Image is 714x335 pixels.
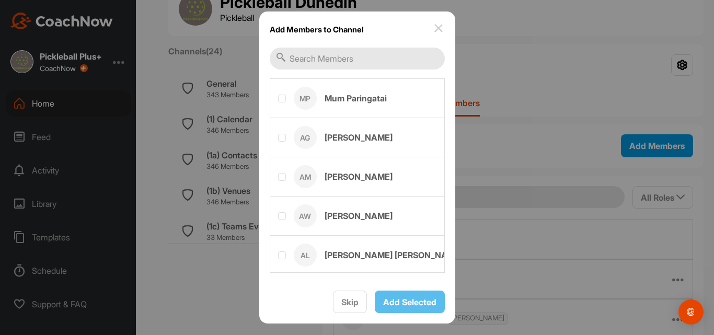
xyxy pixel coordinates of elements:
[432,22,445,34] img: close
[383,297,436,307] span: Add Selected
[270,22,364,37] h1: Add Members to Channel
[270,48,445,70] input: Search Members
[678,299,704,325] div: Open Intercom Messenger
[341,297,359,307] span: Skip
[333,291,367,313] button: Skip
[375,291,445,313] button: Add Selected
